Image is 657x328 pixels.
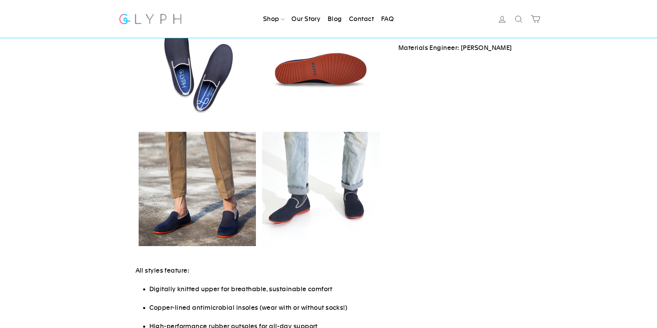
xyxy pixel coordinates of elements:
span: Copper-lined antimicrobial insoles (wear with or without socks!) [149,304,348,311]
img: Glyph [118,10,183,28]
img: Marlin [262,8,380,126]
span: Digitally knitted upper for breathable, sustainable comfort [149,285,332,293]
a: Blog [325,11,345,27]
p: Materials Engineer: [PERSON_NAME] [398,43,522,53]
a: FAQ [378,11,397,27]
ul: Primary [260,11,397,27]
a: Shop [260,11,287,27]
span: All styles feature: [136,267,190,274]
img: Marlin [262,132,380,249]
img: Marlin [139,8,256,126]
a: Our Story [289,11,323,27]
a: Contact [346,11,377,27]
img: Marlin [139,132,256,246]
